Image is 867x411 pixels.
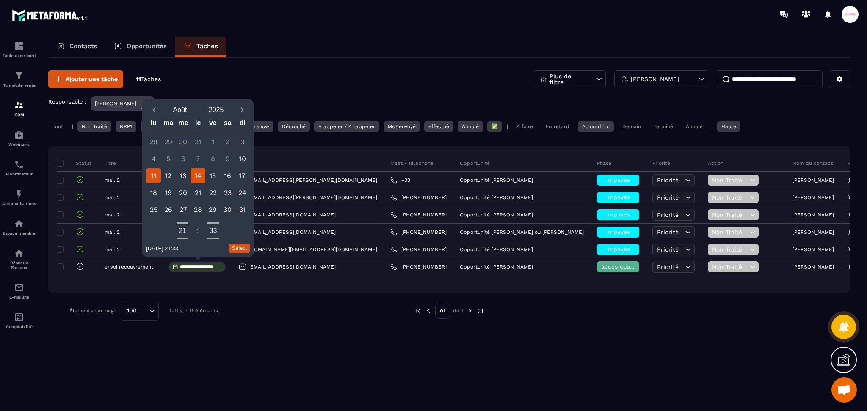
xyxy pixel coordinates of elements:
[161,168,176,183] div: 12
[390,246,447,253] a: [PHONE_NUMBER]
[711,123,713,129] p: |
[606,176,630,183] span: Impayés
[177,222,188,225] button: Increment hours
[792,264,834,270] p: [PERSON_NAME]
[235,117,250,132] div: di
[657,177,679,184] span: Priorité
[792,229,834,235] p: [PERSON_NAME]
[193,227,203,235] div: :
[235,134,250,149] div: 3
[205,117,220,132] div: ve
[48,99,86,105] p: Responsable :
[708,160,723,167] p: Action
[176,117,191,132] div: me
[235,168,250,183] div: 17
[105,212,120,218] p: mail 2
[235,185,250,200] div: 24
[460,195,533,200] p: Opportunité [PERSON_NAME]
[631,76,679,82] p: [PERSON_NAME]
[2,64,36,94] a: formationformationTunnel de vente
[712,246,748,253] span: Non Traité
[14,159,24,170] img: scheduler
[2,153,36,183] a: schedulerschedulerPlanificateur
[229,244,250,253] button: Select
[606,246,630,252] span: Impayés
[146,202,161,217] div: 25
[146,117,250,217] div: Calendar wrapper
[606,211,630,218] span: Impayés
[235,151,250,166] div: 10
[466,307,474,315] img: next
[146,151,161,166] div: 4
[390,229,447,236] a: [PHONE_NUMBER]
[220,185,235,200] div: 23
[146,168,161,183] div: 11
[390,177,410,184] a: +33
[161,134,176,149] div: 29
[2,324,36,329] p: Comptabilité
[14,282,24,293] img: email
[14,248,24,258] img: social-network
[314,121,379,132] div: A appeler / A rappeler
[618,121,645,132] div: Demain
[2,142,36,147] p: Webinaire
[105,160,116,167] p: Titre
[14,219,24,229] img: automations
[169,308,218,314] p: 1-11 sur 11 éléments
[140,306,147,315] input: Search for option
[278,121,310,132] div: Décroché
[453,307,463,314] p: de 1
[121,301,159,321] div: Search for option
[2,242,36,276] a: social-networksocial-networkRéseaux Sociaux
[196,42,218,50] p: Tâches
[390,263,447,270] a: [PHONE_NUMBER]
[198,102,235,117] button: Open years overlay
[712,211,748,218] span: Non Traité
[792,247,834,252] p: [PERSON_NAME]
[191,185,205,200] div: 21
[220,202,235,217] div: 30
[390,194,447,201] a: [PHONE_NUMBER]
[205,168,220,183] div: 15
[12,8,88,23] img: logo
[105,177,120,183] p: mail 2
[2,53,36,58] p: Tableau de bord
[792,195,834,200] p: [PERSON_NAME]
[657,194,679,201] span: Priorité
[792,160,833,167] p: Nom du contact
[69,42,97,50] p: Contacts
[146,104,162,115] button: Previous month
[220,168,235,183] div: 16
[14,71,24,81] img: formation
[205,151,220,166] div: 8
[477,307,484,315] img: next
[176,134,191,149] div: 30
[146,245,178,252] div: 11/08/2025 21:33
[717,121,740,132] div: Haute
[2,295,36,299] p: E-mailing
[95,101,136,107] p: [PERSON_NAME]
[2,260,36,270] p: Réseaux Sociaux
[712,229,748,236] span: Non Traité
[460,229,584,235] p: Opportunité [PERSON_NAME] ou [PERSON_NAME]
[116,121,136,132] div: NRP1
[549,73,587,85] p: Plus de filtre
[487,121,502,132] div: ✅
[176,151,191,166] div: 6
[601,263,650,270] span: accès coupés ❌
[176,202,191,217] div: 27
[414,307,422,315] img: prev
[146,185,161,200] div: 18
[105,264,153,270] p: envoi recouvrement
[657,229,679,236] span: Priorité
[161,185,176,200] div: 19
[234,104,250,115] button: Next month
[460,160,490,167] p: Opportunité
[14,312,24,322] img: accountant
[207,237,219,240] button: Decrement minutes
[712,263,748,270] span: Non Traité
[124,306,140,315] span: 100
[105,247,120,252] p: mail 2
[390,211,447,218] a: [PHONE_NUMBER]
[2,276,36,306] a: emailemailE-mailing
